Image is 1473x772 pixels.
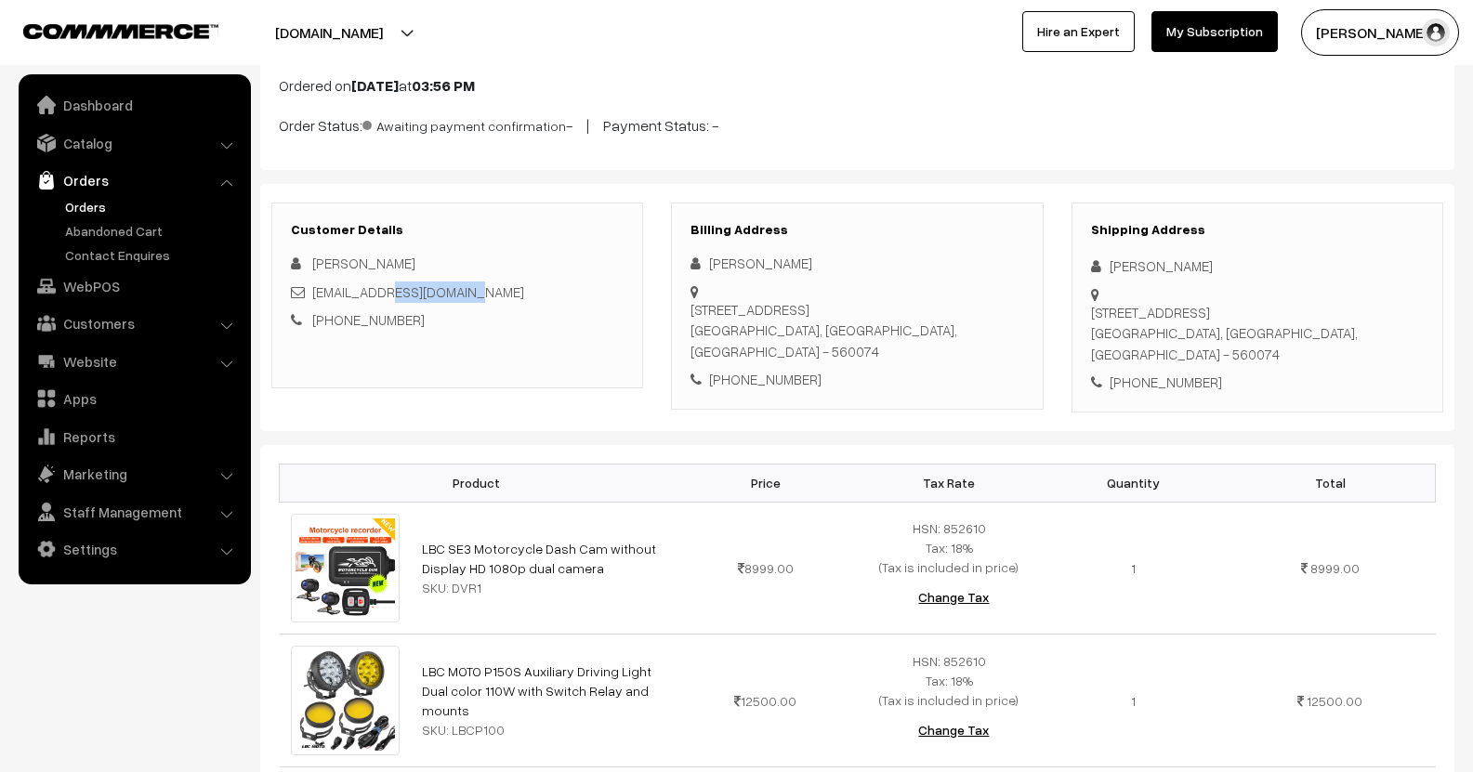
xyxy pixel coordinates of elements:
[412,76,475,95] b: 03:56 PM
[23,420,244,453] a: Reports
[422,541,656,576] a: LBC SE3 Motorcycle Dash Cam without Display HD 1080p dual camera
[23,532,244,566] a: Settings
[1091,222,1424,238] h3: Shipping Address
[1301,9,1459,56] button: [PERSON_NAME]
[1307,693,1362,709] span: 12500.00
[23,307,244,340] a: Customers
[351,76,399,95] b: [DATE]
[23,24,218,38] img: COMMMERCE
[879,520,1019,575] span: HSN: 852610 Tax: 18% (Tax is included in price)
[210,9,448,56] button: [DOMAIN_NAME]
[690,369,1023,390] div: [PHONE_NUMBER]
[23,382,244,415] a: Apps
[60,197,244,216] a: Orders
[690,253,1023,274] div: [PERSON_NAME]
[690,222,1023,238] h3: Billing Address
[734,693,796,709] span: 12500.00
[674,464,858,502] th: Price
[1091,302,1424,365] div: [STREET_ADDRESS] [GEOGRAPHIC_DATA], [GEOGRAPHIC_DATA], [GEOGRAPHIC_DATA] - 560074
[23,269,244,303] a: WebPOS
[312,283,524,300] a: [EMAIL_ADDRESS][DOMAIN_NAME]
[23,345,244,378] a: Website
[422,663,651,718] a: LBC MOTO P150S Auxiliary Driving Light Dual color 110W with Switch Relay and mounts
[1041,464,1225,502] th: Quantity
[312,255,415,271] span: [PERSON_NAME]
[1151,11,1278,52] a: My Subscription
[60,221,244,241] a: Abandoned Cart
[738,560,794,576] span: 8999.00
[291,222,624,238] h3: Customer Details
[903,577,1004,618] button: Change Tax
[903,710,1004,751] button: Change Tax
[690,299,1023,362] div: [STREET_ADDRESS] [GEOGRAPHIC_DATA], [GEOGRAPHIC_DATA], [GEOGRAPHIC_DATA] - 560074
[279,74,1436,97] p: Ordered on at
[23,457,244,491] a: Marketing
[1131,693,1136,709] span: 1
[1225,464,1435,502] th: Total
[23,126,244,160] a: Catalog
[422,720,663,739] div: SKU: LBCP100
[291,646,400,754] img: Untitled design (2).png
[279,111,1436,137] p: Order Status: - | Payment Status: -
[23,495,244,529] a: Staff Management
[1310,560,1360,576] span: 8999.00
[23,88,244,122] a: Dashboard
[879,653,1019,708] span: HSN: 852610 Tax: 18% (Tax is included in price)
[1091,255,1424,277] div: [PERSON_NAME]
[857,464,1041,502] th: Tax Rate
[422,578,663,597] div: SKU: DVR1
[362,111,566,136] span: Awaiting payment confirmation
[291,514,400,622] img: Untitled design.png
[1422,19,1450,46] img: user
[1022,11,1135,52] a: Hire an Expert
[23,164,244,197] a: Orders
[1131,560,1136,576] span: 1
[23,19,186,41] a: COMMMERCE
[60,245,244,265] a: Contact Enquires
[280,464,674,502] th: Product
[1091,372,1424,393] div: [PHONE_NUMBER]
[312,311,425,328] a: [PHONE_NUMBER]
